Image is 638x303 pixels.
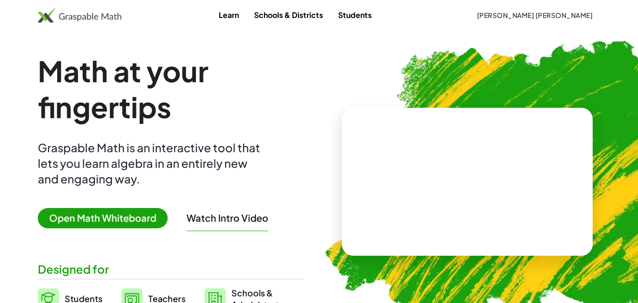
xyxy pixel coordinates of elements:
[396,146,538,217] video: What is this? This is dynamic math notation. Dynamic math notation plays a central role in how Gr...
[38,208,168,228] span: Open Math Whiteboard
[211,6,247,24] a: Learn
[38,214,175,224] a: Open Math Whiteboard
[476,11,593,19] span: [PERSON_NAME] [PERSON_NAME]
[469,7,600,24] button: [PERSON_NAME] [PERSON_NAME]
[331,6,379,24] a: Students
[247,6,331,24] a: Schools & Districts
[38,261,304,277] div: Designed for
[38,140,264,187] div: Graspable Math is an interactive tool that lets you learn algebra in an entirely new and engaging...
[38,53,304,125] h1: Math at your fingertips
[187,212,268,224] button: Watch Intro Video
